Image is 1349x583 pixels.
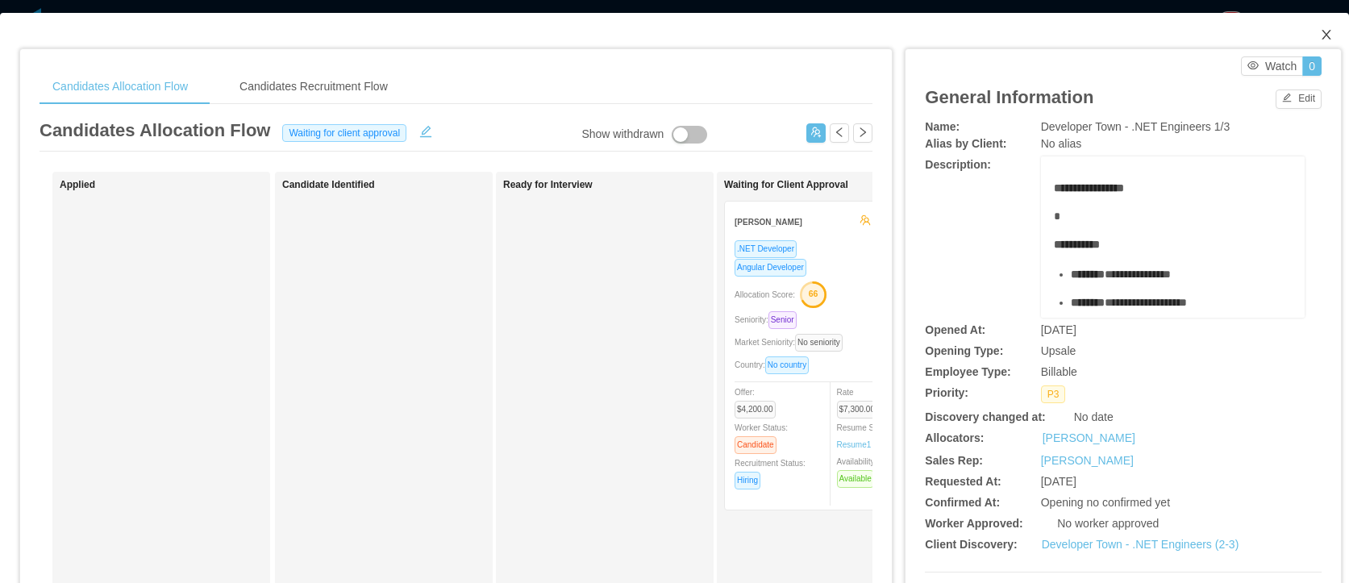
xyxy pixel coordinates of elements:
[735,459,806,485] span: Recruitment Status:
[925,410,1045,423] b: Discovery changed at:
[735,360,815,369] span: Country:
[925,431,984,444] b: Allocators:
[925,344,1003,357] b: Opening Type:
[1043,430,1135,447] a: [PERSON_NAME]
[795,334,843,352] span: No seniority
[724,179,950,191] h1: Waiting for Client Approval
[1041,385,1066,403] span: P3
[735,388,782,414] span: Offer:
[809,289,818,298] text: 66
[1041,365,1077,378] span: Billable
[1320,28,1333,41] i: icon: close
[735,338,849,347] span: Market Seniority:
[837,439,872,451] a: Resume1
[925,475,1001,488] b: Requested At:
[925,517,1022,530] b: Worker Approved:
[1042,538,1239,551] a: Developer Town - .NET Engineers (2-3)
[1041,156,1305,318] div: rdw-wrapper
[1041,454,1134,467] a: [PERSON_NAME]
[925,538,1017,551] b: Client Discovery:
[60,179,285,191] h1: Applied
[1041,475,1076,488] span: [DATE]
[503,179,729,191] h1: Ready for Interview
[1054,180,1293,341] div: rdw-editor
[925,137,1006,150] b: Alias by Client:
[735,259,806,277] span: Angular Developer
[581,126,664,144] div: Show withdrawn
[40,117,270,144] article: Candidates Allocation Flow
[1241,56,1303,76] button: icon: eyeWatch
[735,423,788,449] span: Worker Status:
[837,401,878,419] span: $7,300.00
[765,356,809,374] span: No country
[735,436,777,454] span: Candidate
[1057,517,1159,530] span: No worker approved
[925,158,991,171] b: Description:
[925,496,1000,509] b: Confirmed At:
[837,388,885,414] span: Rate
[1304,13,1349,58] button: Close
[837,470,874,488] span: Available
[1041,323,1076,336] span: [DATE]
[925,386,968,399] b: Priority:
[40,69,201,105] div: Candidates Allocation Flow
[735,240,797,258] span: .NET Developer
[853,123,872,143] button: icon: right
[925,365,1010,378] b: Employee Type:
[837,457,881,483] span: Availability:
[871,208,892,234] button: mail
[1041,137,1082,150] span: No alias
[1302,56,1322,76] button: 0
[735,315,803,324] span: Seniority:
[925,84,1093,110] article: General Information
[413,122,439,138] button: icon: edit
[1074,410,1114,423] span: No date
[860,214,871,226] span: team
[735,290,795,299] span: Allocation Score:
[735,401,776,419] span: $4,200.00
[1041,344,1076,357] span: Upsale
[1041,120,1230,133] span: Developer Town - .NET Engineers 1/3
[837,423,894,449] span: Resume Status:
[282,124,406,142] span: Waiting for client approval
[925,454,983,467] b: Sales Rep:
[925,323,985,336] b: Opened At:
[1041,496,1170,509] span: Opening no confirmed yet
[735,218,802,227] strong: [PERSON_NAME]
[735,472,760,489] span: Hiring
[282,179,508,191] h1: Candidate Identified
[925,120,960,133] b: Name:
[795,281,827,306] button: 66
[768,311,797,329] span: Senior
[830,123,849,143] button: icon: left
[806,123,826,143] button: icon: usergroup-add
[227,69,401,105] div: Candidates Recruitment Flow
[1276,90,1322,109] button: icon: editEdit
